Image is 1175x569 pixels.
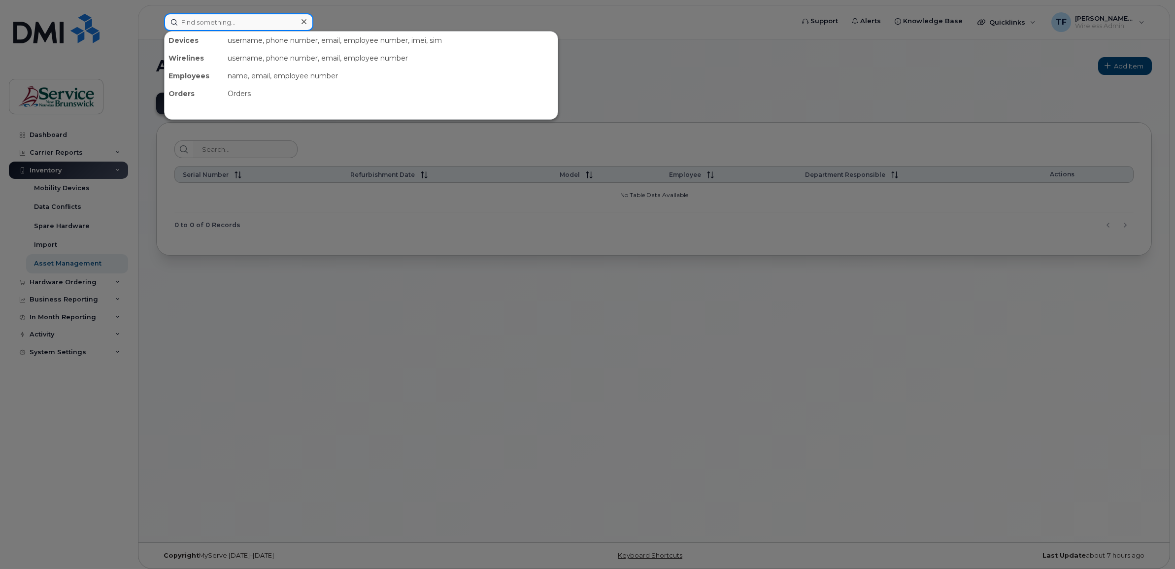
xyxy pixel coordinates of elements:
div: Devices [165,32,224,49]
div: Orders [224,85,558,102]
div: Wirelines [165,49,224,67]
div: Employees [165,67,224,85]
div: username, phone number, email, employee number, imei, sim [224,32,558,49]
div: Orders [165,85,224,102]
div: username, phone number, email, employee number [224,49,558,67]
div: name, email, employee number [224,67,558,85]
